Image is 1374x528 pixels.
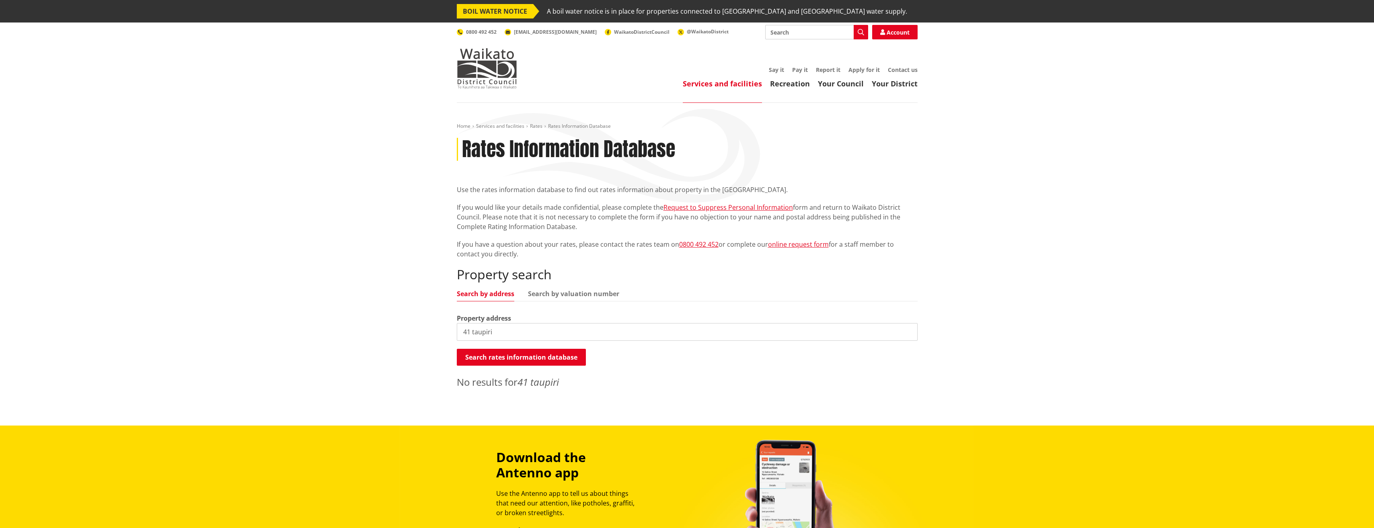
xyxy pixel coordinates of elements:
h1: Rates Information Database [462,138,675,161]
p: Use the Antenno app to tell us about things that need our attention, like potholes, graffiti, or ... [496,489,642,518]
a: Apply for it [848,66,880,74]
a: Say it [769,66,784,74]
iframe: Messenger Launcher [1337,494,1366,523]
a: Your Council [818,79,864,88]
span: WaikatoDistrictCouncil [614,29,670,35]
span: Rates Information Database [548,123,611,129]
em: 41 taupiri [518,375,559,389]
a: Report it [816,66,840,74]
input: e.g. Duke Street NGARUAWAHIA [457,323,918,341]
label: Property address [457,313,511,323]
h3: Download the Antenno app [496,450,642,481]
a: Contact us [888,66,918,74]
a: Home [457,123,470,129]
img: Waikato District Council - Te Kaunihera aa Takiwaa o Waikato [457,48,517,88]
span: A boil water notice is in place for properties connected to [GEOGRAPHIC_DATA] and [GEOGRAPHIC_DAT... [547,4,907,18]
a: Account [872,25,918,39]
a: WaikatoDistrictCouncil [605,29,670,35]
p: If you have a question about your rates, please contact the rates team on or complete our for a s... [457,239,918,259]
span: BOIL WATER NOTICE [457,4,533,18]
a: Pay it [792,66,808,74]
a: 0800 492 452 [679,240,719,249]
a: Search by address [457,291,514,297]
span: @WaikatoDistrict [687,28,729,35]
a: 0800 492 452 [457,29,497,35]
a: Services and facilities [683,79,762,88]
a: online request form [768,240,829,249]
a: Search by valuation number [528,291,619,297]
a: Request to Suppress Personal Information [663,203,793,212]
a: Your District [872,79,918,88]
p: If you would like your details made confidential, please complete the form and return to Waikato ... [457,203,918,231]
a: [EMAIL_ADDRESS][DOMAIN_NAME] [505,29,597,35]
span: [EMAIL_ADDRESS][DOMAIN_NAME] [514,29,597,35]
nav: breadcrumb [457,123,918,130]
p: Use the rates information database to find out rates information about property in the [GEOGRAPHI... [457,185,918,194]
p: No results for [457,375,918,389]
a: Services and facilities [476,123,524,129]
span: 0800 492 452 [466,29,497,35]
button: Search rates information database [457,349,586,366]
a: Recreation [770,79,810,88]
a: Rates [530,123,542,129]
h2: Property search [457,267,918,282]
a: @WaikatoDistrict [678,28,729,35]
input: Search input [765,25,868,39]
